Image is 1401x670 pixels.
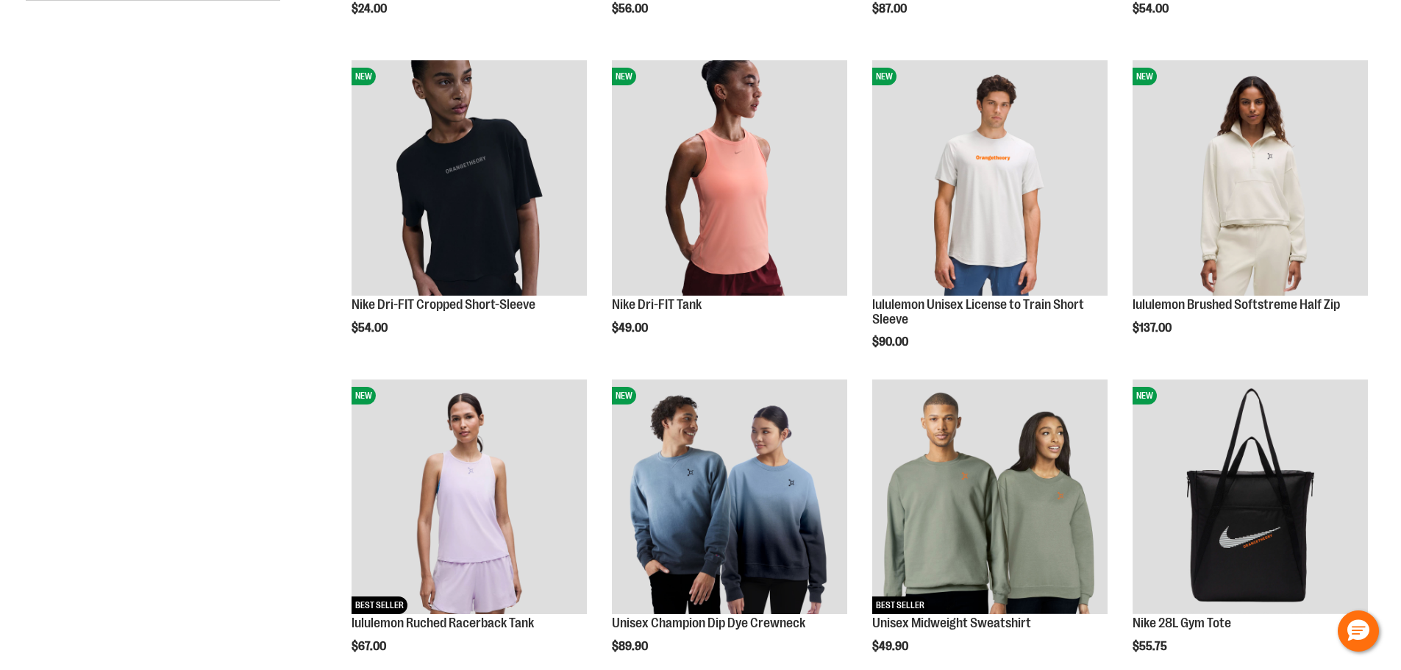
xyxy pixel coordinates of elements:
span: $54.00 [1133,2,1171,15]
span: $55.75 [1133,640,1169,653]
a: Nike 28L Gym Tote [1133,616,1231,630]
span: NEW [1133,68,1157,85]
img: lululemon Unisex License to Train Short Sleeve [872,60,1108,296]
a: Unisex Midweight SweatshirtBEST SELLER [872,379,1108,617]
span: $54.00 [352,321,390,335]
div: product [344,53,594,372]
a: lululemon Ruched Racerback Tank [352,616,534,630]
a: lululemon Brushed Softstreme Half Zip [1133,297,1340,312]
a: Nike Dri-FIT Cropped Short-SleeveNEW [352,60,587,298]
span: $89.90 [612,640,650,653]
span: NEW [352,387,376,405]
span: $90.00 [872,335,910,349]
a: Unisex Champion Dip Dye CrewneckNEW [612,379,847,617]
div: product [605,53,855,372]
span: NEW [352,68,376,85]
span: $49.00 [612,321,650,335]
img: Nike Dri-FIT Tank [612,60,847,296]
div: product [865,53,1115,386]
img: lululemon Brushed Softstreme Half Zip [1133,60,1368,296]
img: Unisex Midweight Sweatshirt [872,379,1108,615]
a: Unisex Midweight Sweatshirt [872,616,1031,630]
img: Nike Dri-FIT Cropped Short-Sleeve [352,60,587,296]
a: Nike Dri-FIT Cropped Short-Sleeve [352,297,535,312]
a: lululemon Unisex License to Train Short SleeveNEW [872,60,1108,298]
a: Nike Dri-FIT TankNEW [612,60,847,298]
a: Nike 28L Gym ToteNEW [1133,379,1368,617]
div: product [1125,53,1375,372]
a: lululemon Brushed Softstreme Half ZipNEW [1133,60,1368,298]
img: Nike 28L Gym Tote [1133,379,1368,615]
img: lululemon Ruched Racerback Tank [352,379,587,615]
span: NEW [612,387,636,405]
a: lululemon Unisex License to Train Short Sleeve [872,297,1084,327]
span: $56.00 [612,2,650,15]
button: Hello, have a question? Let’s chat. [1338,610,1379,652]
span: $87.00 [872,2,909,15]
span: NEW [612,68,636,85]
span: $24.00 [352,2,389,15]
a: Nike Dri-FIT Tank [612,297,702,312]
span: $137.00 [1133,321,1174,335]
span: NEW [872,68,896,85]
span: BEST SELLER [872,596,928,614]
span: $67.00 [352,640,388,653]
span: NEW [1133,387,1157,405]
span: $49.90 [872,640,910,653]
span: BEST SELLER [352,596,407,614]
img: Unisex Champion Dip Dye Crewneck [612,379,847,615]
a: Unisex Champion Dip Dye Crewneck [612,616,805,630]
a: lululemon Ruched Racerback TankNEWBEST SELLER [352,379,587,617]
